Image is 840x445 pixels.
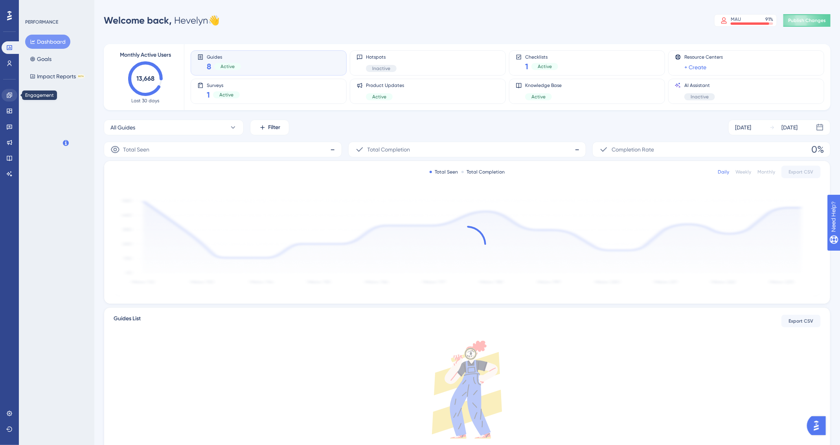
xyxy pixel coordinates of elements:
[684,82,715,89] span: AI Assistant
[77,74,85,78] div: BETA
[123,145,149,154] span: Total Seen
[104,15,172,26] span: Welcome back,
[781,166,821,178] button: Export CSV
[525,82,562,89] span: Knowledge Base
[25,69,89,83] button: Impact ReportsBETA
[221,63,235,70] span: Active
[691,94,709,100] span: Inactive
[207,61,211,72] span: 8
[136,75,154,82] text: 13,668
[372,65,390,72] span: Inactive
[207,82,240,88] span: Surveys
[783,14,831,27] button: Publish Changes
[18,2,49,11] span: Need Help?
[731,16,741,22] div: MAU
[789,318,814,324] span: Export CSV
[461,169,505,175] div: Total Completion
[104,120,244,135] button: All Guides
[807,414,831,438] iframe: UserGuiding AI Assistant Launcher
[110,123,135,132] span: All Guides
[207,54,241,59] span: Guides
[366,82,404,89] span: Product Updates
[735,123,751,132] div: [DATE]
[372,94,386,100] span: Active
[765,16,773,22] div: 91 %
[114,314,141,328] span: Guides List
[612,145,654,154] span: Completion Rate
[789,169,814,175] span: Export CSV
[757,169,775,175] div: Monthly
[430,169,458,175] div: Total Seen
[538,63,552,70] span: Active
[25,19,58,25] div: PERFORMANCE
[735,169,751,175] div: Weekly
[219,92,233,98] span: Active
[684,63,706,72] a: + Create
[207,89,210,100] span: 1
[368,145,410,154] span: Total Completion
[268,123,281,132] span: Filter
[684,54,723,60] span: Resource Centers
[331,143,335,156] span: -
[788,17,826,24] span: Publish Changes
[25,52,56,66] button: Goals
[250,120,289,135] button: Filter
[132,98,160,104] span: Last 30 days
[718,169,729,175] div: Daily
[525,54,558,59] span: Checklists
[104,14,220,27] div: Hevelyn 👋
[525,61,528,72] span: 1
[575,143,579,156] span: -
[811,143,824,156] span: 0%
[120,50,171,60] span: Monthly Active Users
[781,123,798,132] div: [DATE]
[25,35,70,49] button: Dashboard
[781,315,821,327] button: Export CSV
[531,94,546,100] span: Active
[366,54,397,60] span: Hotspots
